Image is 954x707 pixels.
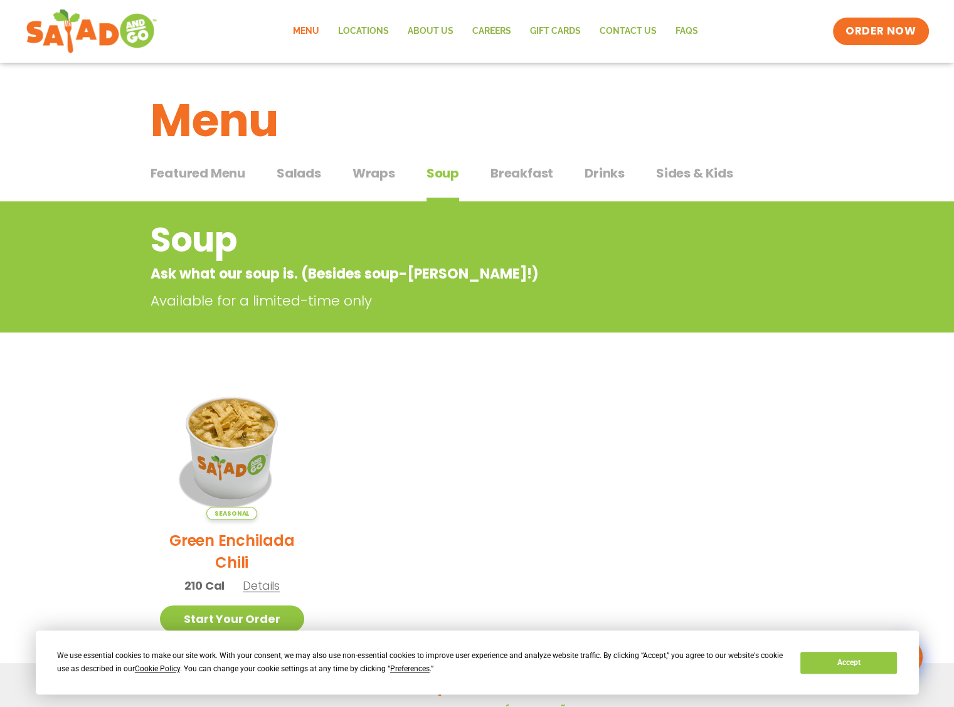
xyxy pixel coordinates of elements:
[243,578,280,593] span: Details
[151,87,804,154] h1: Menu
[284,17,708,46] nav: Menu
[151,159,804,202] div: Tabbed content
[26,6,158,56] img: new-SAG-logo-768×292
[590,17,666,46] a: Contact Us
[398,17,463,46] a: About Us
[329,17,398,46] a: Locations
[184,577,225,594] span: 210 Cal
[151,164,245,183] span: Featured Menu
[490,164,553,183] span: Breakfast
[427,164,459,183] span: Soup
[135,664,180,673] span: Cookie Policy
[845,24,916,39] span: ORDER NOW
[833,18,928,45] a: ORDER NOW
[666,17,708,46] a: FAQs
[160,375,305,520] img: Product photo for Green Enchilada Chili
[151,215,703,265] h2: Soup
[151,290,709,311] p: Available for a limited-time only
[284,17,329,46] a: Menu
[57,649,785,676] div: We use essential cookies to make our site work. With your consent, we may also use non-essential ...
[160,605,305,632] a: Start Your Order
[390,664,430,673] span: Preferences
[160,529,305,573] h2: Green Enchilada Chili
[206,507,257,520] span: Seasonal
[36,630,919,694] div: Cookie Consent Prompt
[352,164,395,183] span: Wraps
[656,164,733,183] span: Sides & Kids
[585,164,625,183] span: Drinks
[277,164,321,183] span: Salads
[151,263,703,284] p: Ask what our soup is. (Besides soup-[PERSON_NAME]!)
[521,17,590,46] a: GIFT CARDS
[463,17,521,46] a: Careers
[800,652,897,674] button: Accept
